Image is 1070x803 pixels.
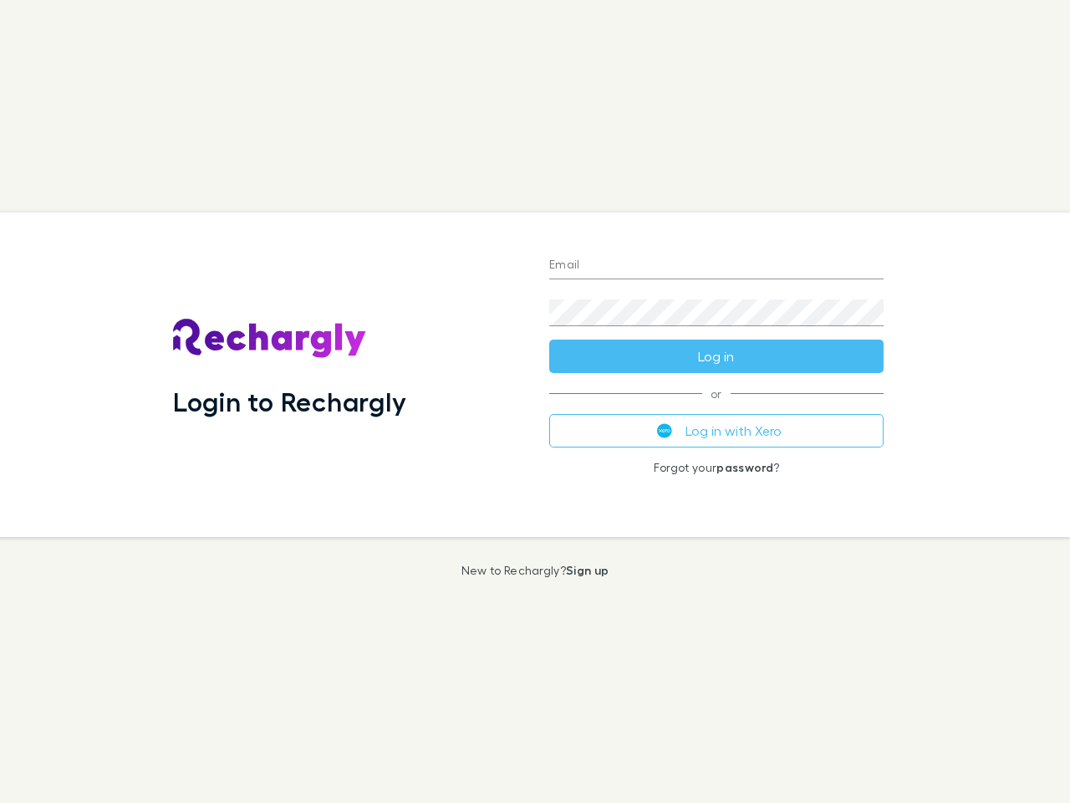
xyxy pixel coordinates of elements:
button: Log in [549,340,884,373]
img: Xero's logo [657,423,672,438]
p: Forgot your ? [549,461,884,474]
h1: Login to Rechargly [173,386,406,417]
button: Log in with Xero [549,414,884,448]
span: or [549,393,884,394]
a: Sign up [566,563,609,577]
a: password [716,460,773,474]
p: New to Rechargly? [461,564,609,577]
img: Rechargly's Logo [173,319,367,359]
